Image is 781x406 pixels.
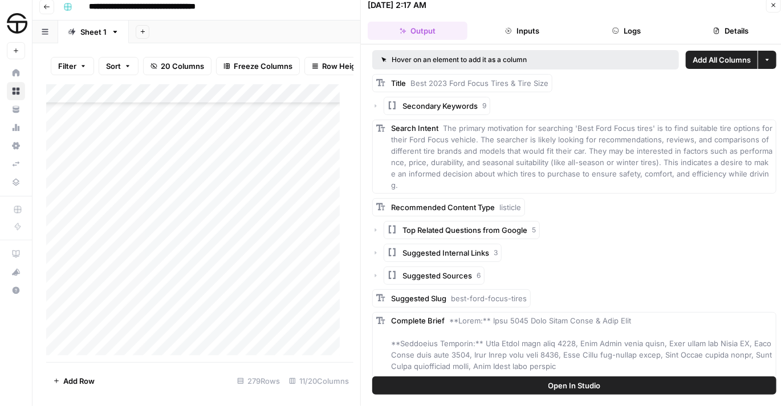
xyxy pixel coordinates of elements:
[402,224,527,236] span: Top Related Questions from Google
[58,60,76,72] span: Filter
[402,100,478,112] span: Secondary Keywords
[477,270,481,281] span: 6
[106,60,121,72] span: Sort
[7,173,25,191] a: Data Library
[99,57,139,75] button: Sort
[482,101,486,111] span: 9
[63,375,95,387] span: Add Row
[7,155,25,173] a: Syncs
[7,9,25,38] button: Workspace: SimpleTire
[7,64,25,82] a: Home
[384,221,540,239] button: Top Related Questions from Google5
[322,60,363,72] span: Row Height
[499,203,521,212] span: listicle
[7,263,25,281] button: What's new?
[7,245,25,263] a: AirOps Academy
[391,294,446,303] span: Suggested Slug
[7,100,25,118] a: Your Data
[402,247,489,259] span: Suggested Internal Links
[410,79,548,88] span: Best 2023 Ford Focus Tires & Tire Size
[216,57,300,75] button: Freeze Columns
[391,124,438,133] span: Search Intent
[7,13,27,34] img: SimpleTire Logo
[391,203,495,212] span: Recommended Content Type
[391,316,445,325] span: Complete Brief
[384,97,490,115] button: Secondary Keywords9
[80,26,107,38] div: Sheet 1
[693,54,751,65] span: Add All Columns
[233,372,284,390] div: 279 Rows
[368,22,467,40] button: Output
[161,60,204,72] span: 20 Columns
[391,79,406,88] span: Title
[381,55,599,65] div: Hover on an element to add it as a column
[58,20,129,43] a: Sheet 1
[686,51,758,69] button: Add All Columns
[548,380,601,391] span: Open In Studio
[451,294,527,303] span: best-ford-focus-tires
[46,372,101,390] button: Add Row
[51,57,94,75] button: Filter
[143,57,211,75] button: 20 Columns
[391,124,775,190] span: The primary motivation for searching 'Best Ford Focus tires' is to find suitable tire options for...
[494,248,498,258] span: 3
[472,22,572,40] button: Inputs
[7,82,25,100] a: Browse
[384,244,502,262] button: Suggested Internal Links3
[372,376,776,395] button: Open In Studio
[577,22,677,40] button: Logs
[7,118,25,137] a: Usage
[7,281,25,300] button: Help + Support
[681,22,781,40] button: Details
[7,264,25,281] div: What's new?
[7,137,25,155] a: Settings
[384,266,485,285] button: Suggested Sources6
[402,270,472,281] span: Suggested Sources
[284,372,353,390] div: 11/20 Columns
[304,57,371,75] button: Row Height
[234,60,292,72] span: Freeze Columns
[532,225,536,235] span: 5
